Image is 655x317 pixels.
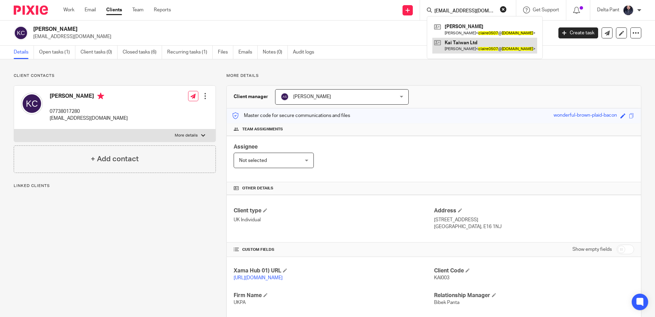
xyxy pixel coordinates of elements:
a: Details [14,46,34,59]
h4: Client type [234,207,434,214]
a: Audit logs [293,46,319,59]
span: Get Support [533,8,559,12]
p: More details [175,133,198,138]
span: Bibek Panta [434,300,459,305]
a: Files [218,46,233,59]
div: wonderful-brown-plaid-bacon [554,112,617,120]
h4: Address [434,207,634,214]
span: [PERSON_NAME] [293,94,331,99]
a: Closed tasks (6) [123,46,162,59]
span: KAI003 [434,275,449,280]
label: Show empty fields [572,246,612,253]
h4: Relationship Manager [434,292,634,299]
i: Primary [97,93,104,99]
a: Clients [106,7,122,13]
input: Search [434,8,495,14]
a: [URL][DOMAIN_NAME] [234,275,283,280]
h4: [PERSON_NAME] [50,93,128,101]
h4: Client Code [434,267,634,274]
p: [EMAIL_ADDRESS][DOMAIN_NAME] [33,33,548,40]
img: svg%3E [281,93,289,101]
p: Delta Pant [597,7,619,13]
img: svg%3E [21,93,43,115]
span: Team assignments [242,127,283,132]
span: UKPA [234,300,246,305]
a: Work [63,7,74,13]
p: Linked clients [14,183,216,189]
a: Recurring tasks (1) [167,46,213,59]
a: Client tasks (0) [81,46,118,59]
img: Pixie [14,5,48,15]
p: UK Individual [234,216,434,223]
p: More details [226,73,641,79]
p: [EMAIL_ADDRESS][DOMAIN_NAME] [50,115,128,122]
a: Open tasks (1) [39,46,75,59]
h2: [PERSON_NAME] [33,26,445,33]
button: Clear [500,6,507,13]
h4: Xama Hub 01) URL [234,267,434,274]
p: Client contacts [14,73,216,79]
span: Assignee [234,144,258,150]
a: Create task [558,27,598,38]
h4: CUSTOM FIELDS [234,247,434,253]
h4: + Add contact [91,154,139,164]
img: svg%3E [14,26,28,40]
a: Email [85,7,96,13]
p: 07738017280 [50,108,128,115]
h4: Firm Name [234,292,434,299]
p: Master code for secure communications and files [232,112,350,119]
a: Emails [238,46,258,59]
img: dipesh-min.jpg [623,5,634,16]
a: Notes (0) [263,46,288,59]
p: [STREET_ADDRESS] [434,216,634,223]
a: Team [132,7,144,13]
span: Not selected [239,158,267,163]
h3: Client manager [234,93,268,100]
p: [GEOGRAPHIC_DATA], E16 1NJ [434,223,634,230]
a: Reports [154,7,171,13]
span: Other details [242,186,273,191]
